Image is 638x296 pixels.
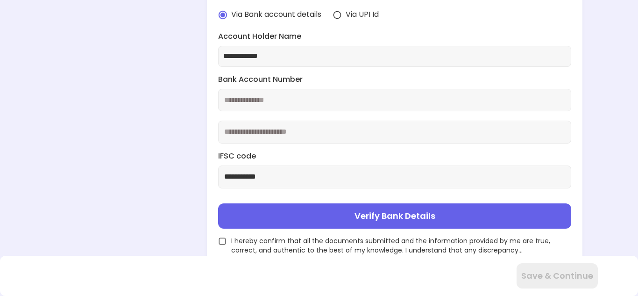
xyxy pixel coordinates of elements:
[218,203,571,229] button: Verify Bank Details
[218,237,227,245] img: unchecked
[218,31,571,42] label: Account Holder Name
[218,10,227,20] img: radio
[346,9,379,20] span: Via UPI Id
[231,9,321,20] span: Via Bank account details
[517,263,598,289] button: Save & Continue
[231,236,571,255] span: I hereby confirm that all the documents submitted and the information provided by me are true, co...
[218,74,571,85] label: Bank Account Number
[218,151,571,162] label: IFSC code
[333,10,342,20] img: radio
